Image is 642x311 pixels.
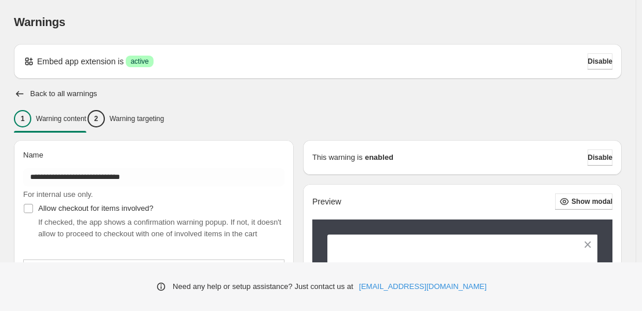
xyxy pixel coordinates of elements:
[38,204,154,213] span: Allow checkout for items involved?
[14,110,31,127] div: 1
[37,56,123,67] p: Embed app extension is
[36,114,86,123] p: Warning content
[588,57,612,66] span: Disable
[14,107,86,131] button: 1Warning content
[87,107,164,131] button: 2Warning targeting
[359,281,487,292] a: [EMAIL_ADDRESS][DOMAIN_NAME]
[38,218,281,238] span: If checked, the app shows a confirmation warning popup. If not, it doesn't allow to proceed to ch...
[555,193,612,210] button: Show modal
[588,153,612,162] span: Disable
[312,197,341,207] h2: Preview
[30,89,97,98] h2: Back to all warnings
[571,197,612,206] span: Show modal
[312,152,363,163] p: This warning is
[14,16,65,28] span: Warnings
[130,57,148,66] span: active
[588,149,612,166] button: Disable
[365,152,393,163] strong: enabled
[23,190,93,199] span: For internal use only.
[87,110,105,127] div: 2
[110,114,164,123] p: Warning targeting
[588,53,612,69] button: Disable
[23,151,43,159] span: Name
